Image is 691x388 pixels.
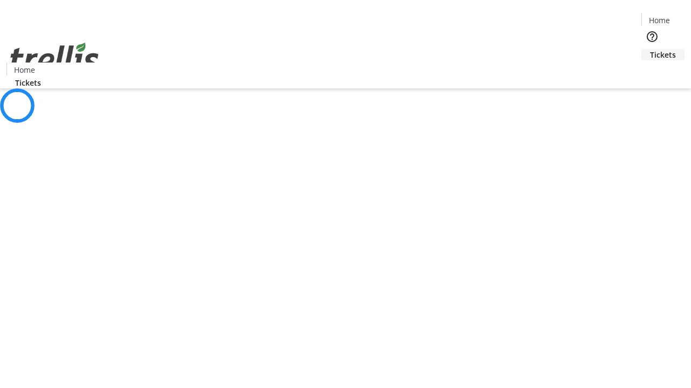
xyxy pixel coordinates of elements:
a: Home [642,15,676,26]
span: Tickets [650,49,676,60]
a: Home [7,64,42,75]
span: Tickets [15,77,41,88]
span: Home [14,64,35,75]
a: Tickets [641,49,685,60]
button: Cart [641,60,663,82]
img: Orient E2E Organization LBPsVWhAVV's Logo [6,31,103,85]
span: Home [649,15,670,26]
a: Tickets [6,77,50,88]
button: Help [641,26,663,47]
